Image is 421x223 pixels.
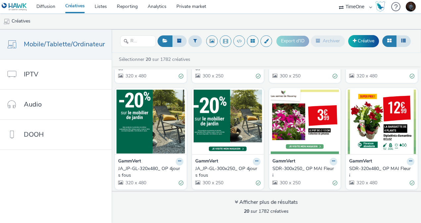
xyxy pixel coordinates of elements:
[279,73,301,79] span: 300 x 250
[3,18,10,25] img: mobile
[244,208,289,214] span: sur 1782 créatives
[348,35,379,47] a: Créative
[125,180,146,186] span: 320 x 480
[24,69,38,79] span: IPTV
[194,90,262,154] img: JA_JP-GL-300x250_ OP 4jours fous visual
[244,208,249,214] strong: 20
[333,179,337,186] div: Valide
[356,180,377,186] span: 320 x 480
[146,56,151,63] strong: 20
[125,73,146,79] span: 320 x 480
[410,73,414,80] div: Valide
[235,199,298,206] div: Afficher plus de résultats
[195,165,260,179] a: JA_JP-GL-300x250_ OP 4jours fous
[118,165,183,179] a: JA_JP-GL-320x480_ OP 4jours fous
[279,180,301,186] span: 300 x 250
[410,179,414,186] div: Valide
[356,73,377,79] span: 320 x 480
[406,2,416,12] img: Kadher Ouattara
[382,35,397,47] button: Grille
[272,165,338,179] a: SDR-300x250_ OP MAI Fleuri
[311,35,345,47] button: Archiver
[179,179,183,186] div: Valide
[118,158,141,165] strong: GammVert
[349,165,414,179] a: SDR-320x480_ OP MAI Fleuri
[349,165,412,179] div: SDR-320x480_ OP MAI Fleuri
[24,130,44,139] span: DOOH
[195,165,258,179] div: JA_JP-GL-300x250_ OP 4jours fous
[202,73,223,79] span: 300 x 250
[349,158,372,165] strong: GammVert
[272,158,295,165] strong: GammVert
[375,1,385,12] img: Hawk Academy
[272,165,335,179] div: SDR-300x250_ OP MAI Fleuri
[348,90,416,154] img: SDR-320x480_ OP MAI Fleuri visual
[333,73,337,80] div: Valide
[24,39,105,49] span: Mobile/Tablette/Ordinateur
[202,180,223,186] span: 300 x 250
[118,165,181,179] div: JA_JP-GL-320x480_ OP 4jours fous
[120,35,156,47] input: Rechercher...
[396,35,411,47] button: Liste
[375,1,388,12] a: Hawk Academy
[2,3,27,11] img: undefined Logo
[24,100,42,109] span: Audio
[195,158,218,165] strong: GammVert
[276,36,309,46] button: Export d'ID
[117,90,185,154] img: JA_JP-GL-320x480_ OP 4jours fous visual
[179,73,183,80] div: Valide
[271,90,339,154] img: SDR-300x250_ OP MAI Fleuri visual
[256,73,260,80] div: Valide
[256,179,260,186] div: Valide
[118,56,193,63] a: Sélectionner sur 1782 créatives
